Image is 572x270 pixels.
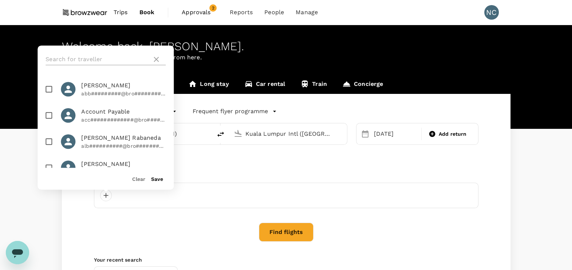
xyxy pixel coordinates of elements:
a: Concierge [335,76,391,94]
span: Approvals [182,8,218,17]
span: Add return [439,130,467,138]
button: Find flights [259,223,313,242]
p: abb#########@bro########## [81,90,166,97]
span: People [264,8,284,17]
a: Car rental [237,76,293,94]
p: Your recent search [94,256,478,263]
input: Going to [245,128,332,139]
span: [PERSON_NAME] Rabaneda [81,134,166,142]
iframe: Button to launch messaging window [6,241,29,264]
p: Planning a business trip? Get started from here. [62,53,510,62]
span: Account Payable [81,107,166,116]
div: NC [484,5,499,20]
button: Clear [132,176,145,182]
span: [PERSON_NAME] [81,160,166,168]
span: [PERSON_NAME] [81,81,166,90]
button: Open [342,133,343,134]
span: Trips [114,8,128,17]
button: Save [151,176,163,182]
span: Reports [230,8,253,17]
button: Open [207,133,208,134]
span: Manage [296,8,318,17]
p: Frequent flyer programme [193,107,268,116]
a: Train [293,76,335,94]
p: alb##########@bro########## [81,142,166,150]
button: delete [212,126,229,143]
span: Book [139,8,155,17]
span: 2 [209,4,217,12]
p: acc#############@bro########## [81,116,166,123]
a: Long stay [181,76,236,94]
button: Frequent flyer programme [193,107,277,116]
img: Browzwear Solutions Pte Ltd [62,4,108,20]
div: Welcome back , [PERSON_NAME] . [62,40,510,53]
div: Travellers [94,168,478,177]
div: [DATE] [371,127,420,141]
input: Search for traveller [46,53,149,65]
